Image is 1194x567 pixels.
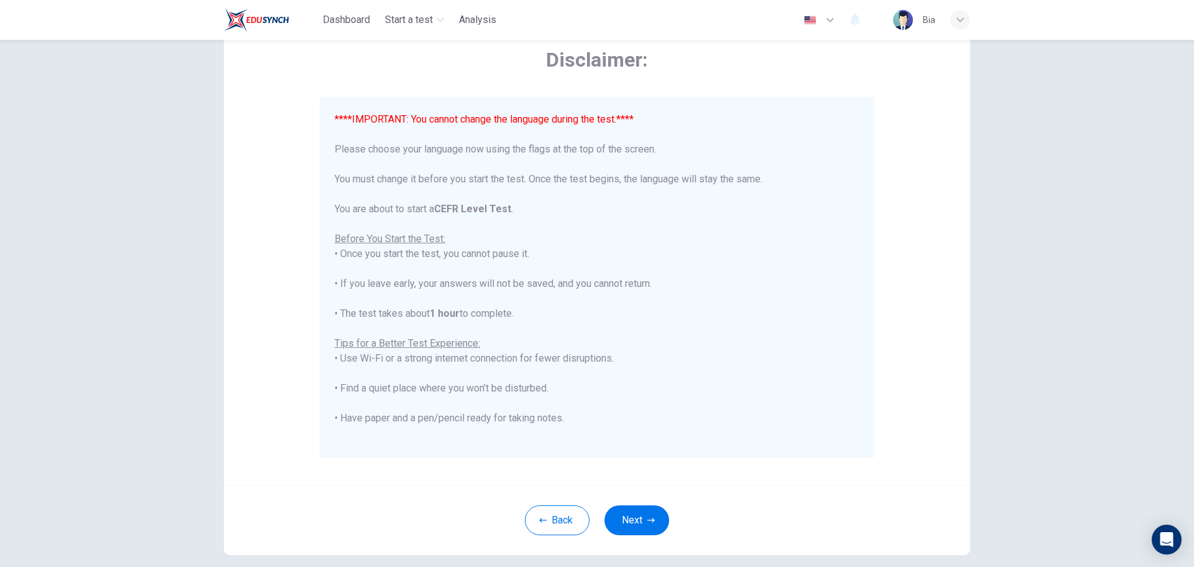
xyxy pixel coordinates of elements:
[893,10,913,30] img: Profile picture
[459,12,496,27] span: Analysis
[335,113,634,125] font: ****IMPORTANT: You cannot change the language during the test.****
[454,9,501,31] button: Analysis
[434,203,511,215] b: CEFR Level Test
[224,7,289,32] img: EduSynch logo
[385,12,433,27] span: Start a test
[1152,525,1182,555] div: Open Intercom Messenger
[923,12,935,27] div: Bia
[335,233,445,245] u: Before You Start the Test:
[335,337,480,349] u: Tips for a Better Test Experience:
[320,47,874,72] span: Disclaimer:
[318,9,375,31] button: Dashboard
[430,307,460,319] b: 1 hour
[323,12,370,27] span: Dashboard
[224,7,318,32] a: EduSynch logo
[604,505,669,535] button: Next
[335,112,859,560] div: Please choose your language now using the flags at the top of the screen. You must change it befo...
[380,9,449,31] button: Start a test
[525,505,590,535] button: Back
[802,16,818,25] img: en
